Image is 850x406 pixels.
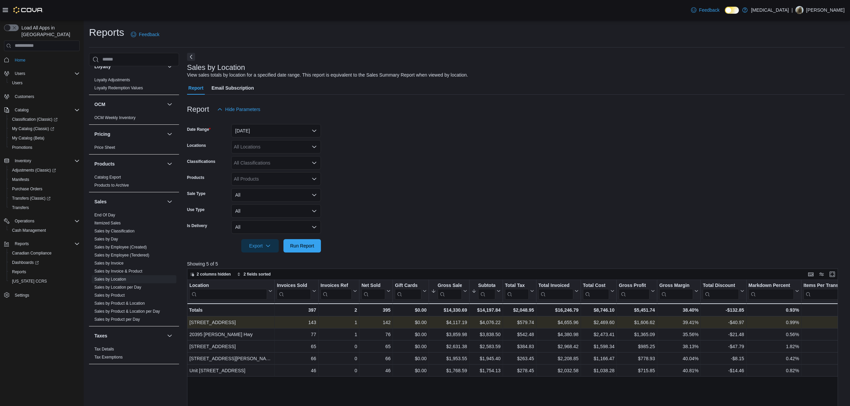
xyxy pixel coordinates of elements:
button: Cash Management [7,226,82,235]
p: Showing 5 of 5 [187,261,845,267]
span: Classification (Classic) [12,117,58,122]
span: Promotions [12,145,32,150]
span: Canadian Compliance [9,249,80,257]
div: View sales totals by location for a specified date range. This report is equivalent to the Sales ... [187,72,468,79]
div: Aaron Featherstone [795,6,803,14]
button: OCM [166,100,174,108]
button: Loyalty [94,63,164,70]
span: Sales by Classification [94,228,135,234]
span: Sales by Product & Location [94,301,145,306]
button: Canadian Compliance [7,248,82,258]
div: Pricing [89,143,179,154]
div: 143 [277,318,316,326]
div: $0.00 [395,330,427,338]
div: Gross Profit [619,282,650,299]
span: Email Subscription [211,81,254,95]
span: Washington CCRS [9,277,80,285]
span: Loyalty Adjustments [94,77,130,83]
span: Cash Management [12,228,46,233]
button: Users [7,78,82,88]
a: Customers [12,93,37,101]
div: Invoices Ref [320,282,351,289]
span: Sales by Product per Day [94,317,140,322]
span: My Catalog (Beta) [9,134,80,142]
div: [STREET_ADDRESS] [189,342,272,350]
a: Sales by Invoice & Product [94,269,142,274]
div: Markdown Percent [748,282,793,299]
a: Catalog Export [94,175,121,180]
button: Operations [12,217,37,225]
span: [US_STATE] CCRS [12,279,47,284]
span: Report [188,81,203,95]
span: 2 columns hidden [197,272,231,277]
span: Transfers [9,204,80,212]
a: Sales by Day [94,237,118,241]
div: 0 [320,342,357,350]
label: Classifications [187,159,216,164]
a: My Catalog (Classic) [7,124,82,133]
div: Totals [189,306,272,314]
button: Total Tax [505,282,534,299]
a: Transfers [9,204,31,212]
div: Gift Card Sales [395,282,421,299]
div: 0.56% [748,330,799,338]
span: Adjustments (Classic) [12,168,56,173]
a: Sales by Product [94,293,125,298]
button: Gift Cards [395,282,427,299]
button: Catalog [12,106,31,114]
button: Customers [1,92,82,101]
div: Net Sold [361,282,385,289]
a: Transfers (Classic) [9,194,53,202]
span: Transfers (Classic) [12,196,51,201]
div: 142 [361,318,391,326]
span: My Catalog (Beta) [12,135,45,141]
a: Transfers (Classic) [7,194,82,203]
a: Manifests [9,176,32,184]
a: Canadian Compliance [9,249,54,257]
button: 2 fields sorted [234,270,273,278]
button: Promotions [7,143,82,152]
a: Products to Archive [94,183,129,188]
button: My Catalog (Beta) [7,133,82,143]
button: Export [241,239,279,252]
span: Sales by Product & Location per Day [94,309,160,314]
p: | [791,6,793,14]
div: Total Invoiced [538,282,573,299]
button: Markdown Percent [748,282,799,299]
span: Sales by Location [94,277,126,282]
button: Keyboard shortcuts [807,270,815,278]
h3: OCM [94,101,105,108]
span: Adjustments (Classic) [9,166,80,174]
div: 39.41% [659,318,698,326]
span: Reports [12,240,80,248]
span: End Of Day [94,212,115,218]
div: Total Tax [505,282,529,299]
button: Products [166,160,174,168]
button: Products [94,161,164,167]
span: Inventory [15,158,31,164]
a: Dashboards [7,258,82,267]
span: Price Sheet [94,145,115,150]
span: Catalog [15,107,28,113]
span: Manifests [12,177,29,182]
div: Total Discount [703,282,739,289]
div: Subtotal [478,282,495,289]
div: 1 [320,330,357,338]
span: Purchase Orders [9,185,80,193]
a: Sales by Employee (Tendered) [94,253,149,258]
div: $4,655.96 [538,318,579,326]
div: $0.00 [395,318,427,326]
div: $1,606.62 [619,318,655,326]
div: $542.48 [505,330,534,338]
div: Total Tax [505,282,529,289]
div: 20395 [PERSON_NAME] Hwy [189,330,272,338]
a: Dashboards [9,259,41,267]
a: Settings [12,291,32,299]
span: Reports [12,269,26,275]
button: Open list of options [312,176,317,182]
div: 397 [277,306,316,314]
